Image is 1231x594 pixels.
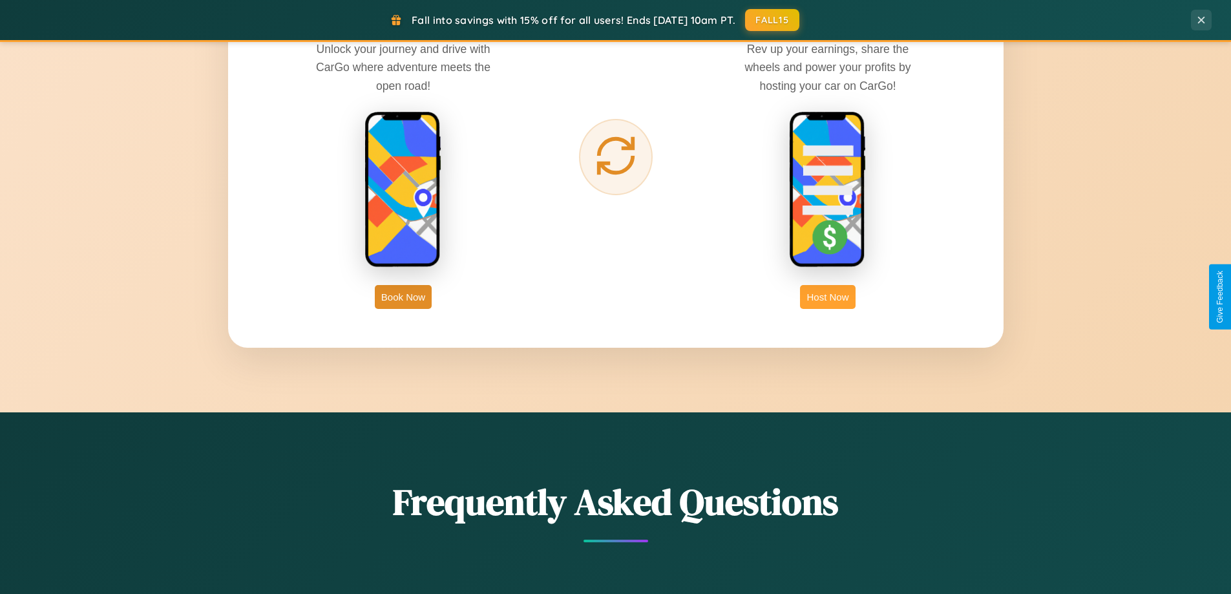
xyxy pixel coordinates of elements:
img: host phone [789,111,867,269]
img: rent phone [364,111,442,269]
button: Book Now [375,285,432,309]
p: Rev up your earnings, share the wheels and power your profits by hosting your car on CarGo! [731,40,925,94]
p: Unlock your journey and drive with CarGo where adventure meets the open road! [306,40,500,94]
h2: Frequently Asked Questions [228,477,1004,527]
div: Give Feedback [1215,271,1225,323]
button: Host Now [800,285,855,309]
span: Fall into savings with 15% off for all users! Ends [DATE] 10am PT. [412,14,735,27]
button: FALL15 [745,9,799,31]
